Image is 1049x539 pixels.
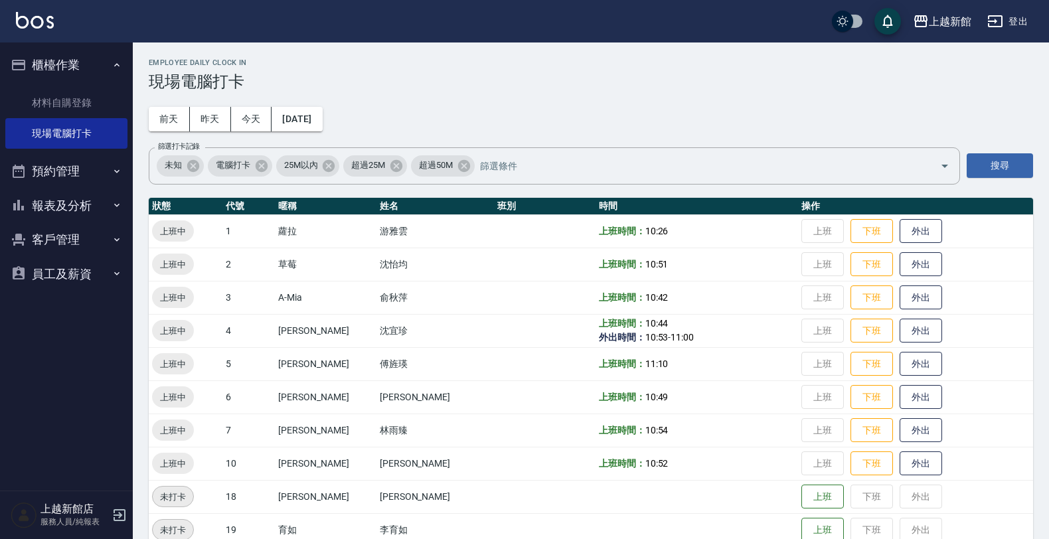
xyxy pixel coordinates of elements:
[900,219,942,244] button: 外出
[645,259,669,269] span: 10:51
[596,314,798,347] td: -
[900,451,942,476] button: 外出
[149,107,190,131] button: 前天
[152,258,194,271] span: 上班中
[157,159,190,172] span: 未知
[599,318,645,329] b: 上班時間：
[153,490,193,504] span: 未打卡
[276,159,326,172] span: 25M以內
[599,332,645,343] b: 外出時間：
[929,13,971,30] div: 上越新館
[599,259,645,269] b: 上班時間：
[967,153,1033,178] button: 搜尋
[149,72,1033,91] h3: 現場電腦打卡
[153,523,193,537] span: 未打卡
[645,332,669,343] span: 10:53
[900,319,942,343] button: 外出
[908,8,977,35] button: 上越新館
[411,159,461,172] span: 超過50M
[376,248,495,281] td: 沈怡均
[152,291,194,305] span: 上班中
[275,214,376,248] td: 蘿拉
[222,314,275,347] td: 4
[5,88,127,118] a: 材料自購登錄
[599,358,645,369] b: 上班時間：
[5,222,127,257] button: 客戶管理
[645,425,669,435] span: 10:54
[850,451,893,476] button: 下班
[152,357,194,371] span: 上班中
[599,292,645,303] b: 上班時間：
[40,516,108,528] p: 服務人員/純報表
[5,154,127,189] button: 預約管理
[477,154,917,177] input: 篩選條件
[376,447,495,480] td: [PERSON_NAME]
[599,425,645,435] b: 上班時間：
[11,502,37,528] img: Person
[40,502,108,516] h5: 上越新館店
[645,318,669,329] span: 10:44
[275,414,376,447] td: [PERSON_NAME]
[222,447,275,480] td: 10
[376,480,495,513] td: [PERSON_NAME]
[272,107,322,131] button: [DATE]
[152,324,194,338] span: 上班中
[157,155,204,177] div: 未知
[222,347,275,380] td: 5
[343,159,393,172] span: 超過25M
[222,198,275,215] th: 代號
[208,155,272,177] div: 電腦打卡
[376,380,495,414] td: [PERSON_NAME]
[376,198,495,215] th: 姓名
[149,198,222,215] th: 狀態
[900,252,942,277] button: 外出
[275,447,376,480] td: [PERSON_NAME]
[152,390,194,404] span: 上班中
[900,352,942,376] button: 外出
[934,155,955,177] button: Open
[275,380,376,414] td: [PERSON_NAME]
[596,198,798,215] th: 時間
[599,226,645,236] b: 上班時間：
[376,414,495,447] td: 林雨臻
[16,12,54,29] img: Logo
[671,332,694,343] span: 11:00
[494,198,596,215] th: 班別
[645,358,669,369] span: 11:10
[376,281,495,314] td: 俞秋萍
[5,189,127,223] button: 報表及分析
[801,485,844,509] button: 上班
[158,141,200,151] label: 篩選打卡記錄
[982,9,1033,34] button: 登出
[850,352,893,376] button: 下班
[850,319,893,343] button: 下班
[275,281,376,314] td: A-Mia
[850,285,893,310] button: 下班
[152,224,194,238] span: 上班中
[152,457,194,471] span: 上班中
[276,155,340,177] div: 25M以內
[900,385,942,410] button: 外出
[222,480,275,513] td: 18
[376,314,495,347] td: 沈宜珍
[222,248,275,281] td: 2
[222,380,275,414] td: 6
[645,392,669,402] span: 10:49
[275,480,376,513] td: [PERSON_NAME]
[222,414,275,447] td: 7
[5,257,127,291] button: 員工及薪資
[231,107,272,131] button: 今天
[343,155,407,177] div: 超過25M
[850,219,893,244] button: 下班
[275,347,376,380] td: [PERSON_NAME]
[900,418,942,443] button: 外出
[5,48,127,82] button: 櫃檯作業
[850,385,893,410] button: 下班
[850,418,893,443] button: 下班
[190,107,231,131] button: 昨天
[874,8,901,35] button: save
[599,458,645,469] b: 上班時間：
[5,118,127,149] a: 現場電腦打卡
[850,252,893,277] button: 下班
[275,314,376,347] td: [PERSON_NAME]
